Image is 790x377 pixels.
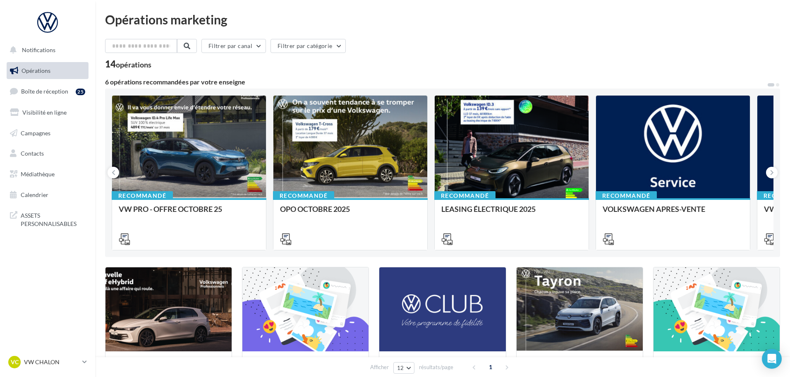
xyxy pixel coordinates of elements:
button: Filtrer par canal [201,39,266,53]
a: Visibilité en ligne [5,104,90,121]
div: 25 [76,89,85,95]
span: Campagnes [21,129,50,136]
div: Open Intercom Messenger [762,349,782,369]
span: 1 [484,360,497,374]
span: Calendrier [21,191,48,198]
a: Opérations [5,62,90,79]
a: Contacts [5,145,90,162]
div: Recommandé [434,191,496,200]
div: 6 opérations recommandées par votre enseigne [105,79,767,85]
a: ASSETS PERSONNALISABLES [5,207,90,231]
span: Contacts [21,150,44,157]
p: VW CHALON [24,358,79,366]
div: LEASING ÉLECTRIQUE 2025 [441,205,582,221]
div: VOLKSWAGEN APRES-VENTE [603,205,743,221]
button: Notifications [5,41,87,59]
span: 12 [397,365,404,371]
div: OPO OCTOBRE 2025 [280,205,421,221]
span: ASSETS PERSONNALISABLES [21,210,85,228]
span: Afficher [370,363,389,371]
div: opérations [116,61,151,68]
span: résultats/page [419,363,453,371]
div: Recommandé [596,191,657,200]
div: Recommandé [273,191,334,200]
span: Visibilité en ligne [22,109,67,116]
a: Campagnes [5,125,90,142]
span: Opérations [22,67,50,74]
a: Calendrier [5,186,90,204]
a: VC VW CHALON [7,354,89,370]
button: 12 [393,362,414,374]
span: VC [11,358,19,366]
button: Filtrer par catégorie [271,39,346,53]
div: Recommandé [112,191,173,200]
div: VW PRO - OFFRE OCTOBRE 25 [119,205,259,221]
div: Opérations marketing [105,13,780,26]
div: 14 [105,60,151,69]
a: Boîte de réception25 [5,82,90,100]
span: Médiathèque [21,170,55,178]
span: Boîte de réception [21,88,68,95]
a: Médiathèque [5,166,90,183]
span: Notifications [22,46,55,53]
